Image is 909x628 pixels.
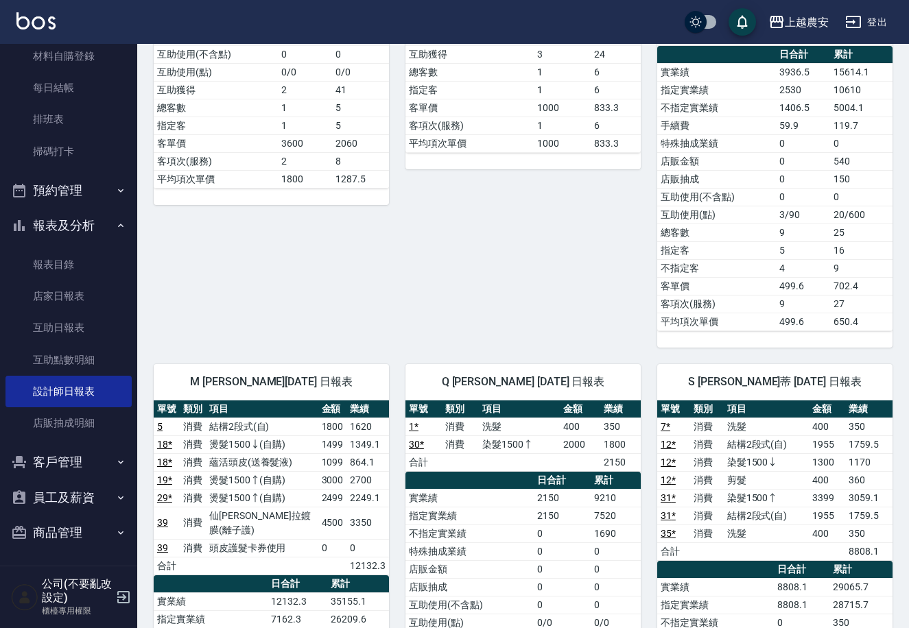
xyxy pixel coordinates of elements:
a: 材料自購登錄 [5,40,132,72]
td: 0 [776,152,830,170]
td: 0 [776,188,830,206]
span: S [PERSON_NAME]蒂 [DATE] 日報表 [674,375,876,389]
td: 360 [845,471,893,489]
td: 仙[PERSON_NAME]拉鍍膜(離子護) [206,507,318,539]
td: 1287.5 [332,170,389,188]
td: 指定實業績 [657,596,774,614]
td: 洗髮 [724,418,809,435]
img: Person [11,583,38,611]
td: 3/90 [776,206,830,224]
th: 日合計 [776,46,830,64]
td: 0 [776,170,830,188]
td: 店販抽成 [405,578,534,596]
td: 2700 [346,471,389,489]
a: 掃碼打卡 [5,136,132,167]
td: 3600 [278,134,333,152]
td: 消費 [180,507,206,539]
td: 不指定實業績 [657,99,776,117]
td: 0 [591,596,641,614]
td: 350 [845,418,893,435]
table: a dense table [657,46,893,331]
td: 0 [830,188,893,206]
td: 染髮1500↑ [724,489,809,507]
td: 12132.3 [268,592,327,610]
span: M [PERSON_NAME][DATE] 日報表 [170,375,373,389]
td: 29065.7 [829,578,893,596]
th: 業績 [845,400,893,418]
td: 1 [278,117,333,134]
td: 店販金額 [405,560,534,578]
td: 59.9 [776,117,830,134]
td: 客單價 [405,99,534,117]
td: 互助獲得 [154,81,278,99]
td: 互助使用(不含點) [154,45,278,63]
td: 5 [332,117,389,134]
td: 燙髮1500↑(自購) [206,471,318,489]
td: 1759.5 [845,435,893,453]
td: 1955 [809,507,845,524]
td: 實業績 [657,63,776,81]
td: 洗髮 [479,418,560,435]
td: 3350 [346,507,389,539]
td: 864.1 [346,453,389,471]
td: 6 [591,81,641,99]
th: 業績 [346,400,389,418]
td: 5004.1 [830,99,893,117]
a: 排班表 [5,104,132,135]
td: 15614.1 [830,63,893,81]
td: 2249.1 [346,489,389,507]
th: 項目 [724,400,809,418]
td: 合計 [405,453,442,471]
td: 不指定客 [657,259,776,277]
td: 1000 [534,134,591,152]
td: 結構2段式(自) [206,418,318,435]
td: 10610 [830,81,893,99]
table: a dense table [657,400,893,561]
td: 4500 [318,507,347,539]
td: 2000 [560,435,600,453]
td: 26209.6 [327,610,389,628]
td: 店販抽成 [657,170,776,188]
td: 2 [278,152,333,170]
td: 3 [534,45,591,63]
td: 消費 [180,453,206,471]
td: 平均項次單價 [657,313,776,330]
td: 16 [830,241,893,259]
a: 39 [157,517,168,528]
td: 27 [830,295,893,313]
td: 互助使用(點) [154,63,278,81]
td: 24 [591,45,641,63]
td: 35155.1 [327,592,389,610]
td: 400 [809,471,845,489]
td: 消費 [690,453,723,471]
td: 702.4 [830,277,893,295]
td: 消費 [442,418,478,435]
td: 20/600 [830,206,893,224]
button: 客戶管理 [5,444,132,480]
td: 833.3 [591,99,641,117]
img: Logo [16,12,56,29]
td: 染髮1500↑ [479,435,560,453]
td: 結構2段式(自) [724,435,809,453]
td: 1406.5 [776,99,830,117]
td: 指定實業績 [154,610,268,628]
td: 洗髮 [724,524,809,542]
td: 實業績 [405,489,534,507]
td: 119.7 [830,117,893,134]
td: 0 [591,542,641,560]
td: 7162.3 [268,610,327,628]
td: 消費 [180,539,206,557]
td: 350 [845,524,893,542]
td: 1 [534,63,591,81]
td: 0 [591,560,641,578]
td: 燙髮1500↓(自購) [206,435,318,453]
td: 店販金額 [657,152,776,170]
table: a dense table [154,400,389,575]
td: 9 [776,224,830,241]
td: 消費 [442,435,478,453]
td: 9 [776,295,830,313]
td: 1759.5 [845,507,893,524]
a: 每日結帳 [5,72,132,104]
td: 0 [534,578,591,596]
td: 1800 [600,435,641,453]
